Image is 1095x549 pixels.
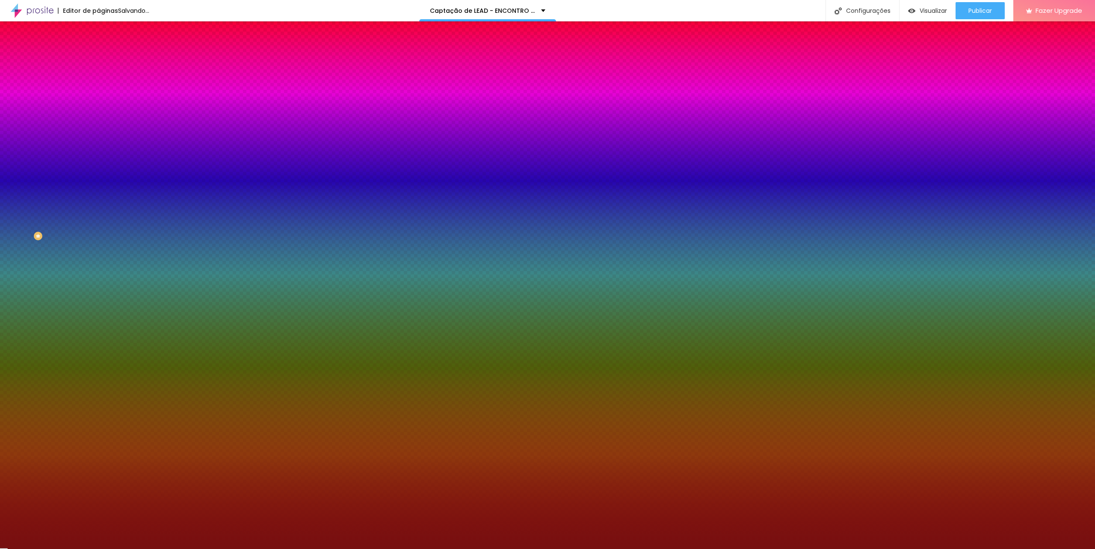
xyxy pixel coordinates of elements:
[1036,7,1082,14] span: Fazer Upgrade
[430,8,535,14] p: Captação de LEAD - ENCONTRO DE GIGANTES
[58,8,118,14] div: Editor de páginas
[956,2,1005,19] button: Publicar
[920,7,947,14] span: Visualizar
[968,7,992,14] span: Publicar
[835,7,842,15] img: Icone
[908,7,915,15] img: view-1.svg
[900,2,956,19] button: Visualizar
[118,8,149,14] div: Salvando...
